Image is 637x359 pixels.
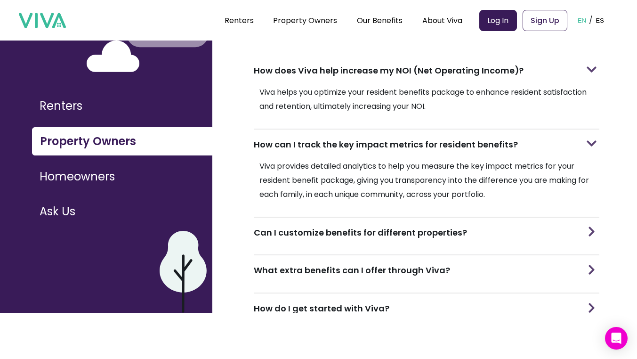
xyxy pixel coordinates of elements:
[254,130,599,159] div: How can I track the key impact metrics for resident benefits?arrow for minimizing
[587,63,597,76] img: arrow for minimizing
[32,127,212,155] button: Property Owners
[254,56,599,85] div: How does Viva help increase my NOI (Net Operating Income)?arrow for minimizing
[254,264,450,277] h3: What extra benefits can I offer through Viva?
[523,10,567,31] a: Sign Up
[422,8,462,32] div: About Viva
[254,294,599,323] div: How do I get started with Viva?arrow for minimizing
[585,303,598,313] img: arrow for minimizing
[575,6,589,35] button: EN
[254,138,518,151] h3: How can I track the key impact metrics for resident benefits?
[589,13,593,27] p: /
[32,92,212,120] button: Renters
[254,159,599,202] p: Viva provides detailed analytics to help you measure the key impact metrics for your resident ben...
[87,41,140,72] img: white cloud
[225,15,254,26] a: Renters
[593,6,607,35] button: ES
[254,85,599,114] p: Viva helps you optimize your resident benefits package to enhance resident satisfaction and reten...
[254,302,389,315] h3: How do I get started with Viva?
[32,92,212,127] a: Renters
[585,265,598,275] img: arrow for minimizing
[254,226,467,239] h3: Can I customize benefits for different properties?
[254,64,524,77] h3: How does Viva help increase my NOI (Net Operating Income)?
[19,13,66,29] img: viva
[254,218,599,247] div: Can I customize benefits for different properties?arrow for minimizing
[479,10,517,31] a: Log In
[357,8,403,32] div: Our Benefits
[32,127,212,163] a: Property Owners
[254,255,599,285] div: What extra benefits can I offer through Viva?arrow for minimizing
[32,198,212,225] button: Ask Us
[32,198,212,233] a: Ask Us
[605,327,628,350] div: Open Intercom Messenger
[273,15,337,26] a: Property Owners
[587,137,597,150] img: arrow for minimizing
[32,163,212,190] button: Homeowners
[32,163,212,198] a: Homeowners
[160,231,207,313] img: purple cloud
[585,227,598,237] img: arrow for minimizing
